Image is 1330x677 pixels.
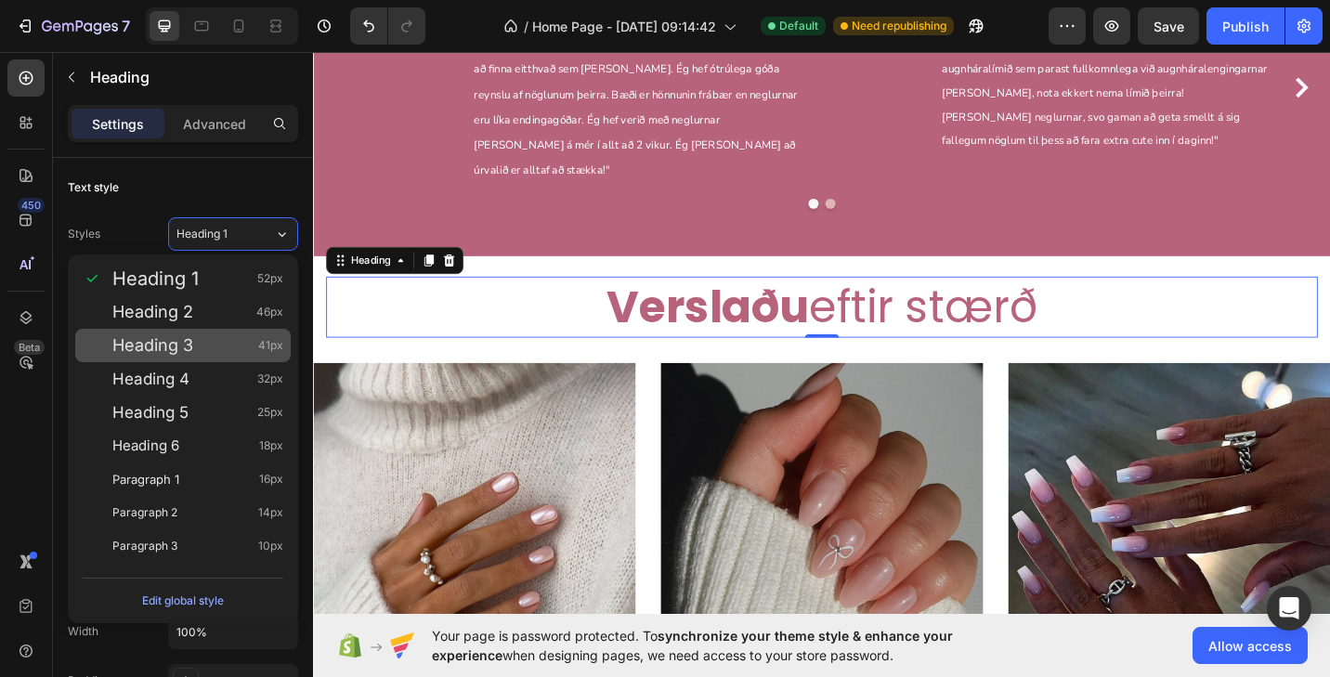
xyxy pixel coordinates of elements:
[1222,17,1269,36] div: Publish
[68,226,100,242] div: Styles
[257,269,283,288] span: 52px
[259,470,283,488] span: 16px
[524,17,528,36] span: /
[169,615,297,648] input: Auto
[1138,7,1199,45] button: Save
[7,7,138,45] button: 7
[112,436,179,455] span: Heading 6
[1206,7,1284,45] button: Publish
[18,198,45,213] div: 450
[68,179,119,196] div: Text style
[1068,27,1098,57] button: Carousel Next Arrow
[542,163,554,175] button: Dot
[313,49,1330,617] iframe: Design area
[258,336,283,355] span: 41px
[532,17,716,36] span: Home Page - [DATE] 09:14:42
[112,336,193,355] span: Heading 3
[112,303,193,321] span: Heading 2
[92,114,144,134] p: Settings
[168,217,298,251] button: Heading 1
[112,503,177,522] span: Paragraph 2
[259,436,283,455] span: 18px
[432,626,1025,665] span: Your page is password protected. To when designing pages, we need access to your store password.
[1193,627,1308,664] button: Allow access
[257,370,283,388] span: 32px
[112,537,177,555] span: Paragraph 3
[112,403,189,422] span: Heading 5
[68,623,98,640] div: Width
[258,503,283,522] span: 14px
[1154,19,1184,34] span: Save
[176,226,228,242] span: Heading 1
[112,269,199,288] span: Heading 1
[779,18,818,34] span: Default
[112,470,179,488] span: Paragraph 1
[321,248,543,316] strong: Verslaðu
[183,114,246,134] p: Advanced
[852,18,946,34] span: Need republishing
[122,15,130,37] p: 7
[1208,636,1292,656] span: Allow access
[142,590,224,612] div: Edit global style
[83,586,283,616] button: Edit global style
[432,628,953,663] span: synchronize your theme style & enhance your experience
[14,249,1101,316] h2: Rich Text Editor. Editing area: main
[1267,586,1311,631] div: Open Intercom Messenger
[14,340,45,355] div: Beta
[16,251,1099,314] p: ⁠⁠⁠⁠⁠⁠⁠ eftir stærð
[258,537,283,555] span: 10px
[561,163,572,175] button: Dot
[350,7,425,45] div: Undo/Redo
[112,370,189,388] span: Heading 4
[90,66,291,88] p: Heading
[256,303,283,321] span: 46px
[319,124,324,141] span: "
[257,403,283,422] span: 25px
[37,223,88,240] div: Heading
